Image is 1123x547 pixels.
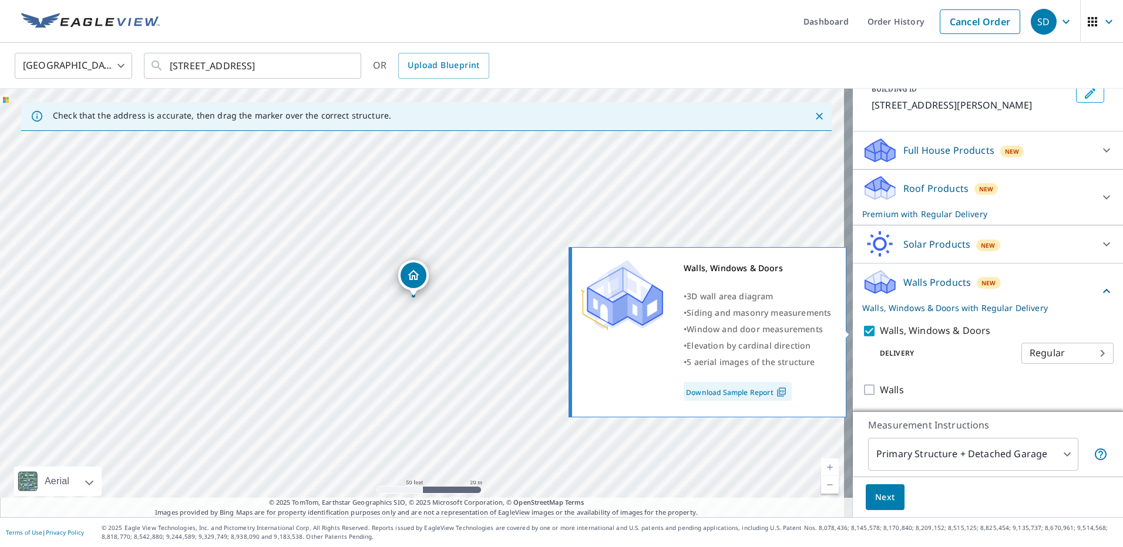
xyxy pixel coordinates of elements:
[812,109,827,124] button: Close
[862,208,1092,220] p: Premium with Regular Delivery
[581,260,663,330] img: Premium
[862,230,1114,258] div: Solar ProductsNew
[684,288,831,305] div: •
[862,136,1114,164] div: Full House ProductsNew
[687,340,811,351] span: Elevation by cardinal direction
[903,275,971,289] p: Walls Products
[903,181,969,195] p: Roof Products
[981,278,996,288] span: New
[170,49,337,82] input: Search by address or latitude-longitude
[821,476,839,494] a: Current Level 19, Zoom Out
[6,528,42,536] a: Terms of Use
[684,260,831,276] div: Walls, Windows & Doors
[940,9,1020,34] a: Cancel Order
[21,13,160,31] img: EV Logo
[862,348,1021,359] p: Delivery
[979,184,994,194] span: New
[687,356,815,367] span: 5 aerial images of the structure
[46,528,84,536] a: Privacy Policy
[903,237,970,251] p: Solar Products
[1021,337,1114,370] div: Regular
[684,321,831,337] div: •
[880,323,990,338] p: Walls, Windows & Doors
[868,418,1108,432] p: Measurement Instructions
[1005,147,1020,156] span: New
[1031,9,1057,35] div: SD
[862,268,1114,314] div: Walls ProductsNewWalls, Windows & Doors with Regular Delivery
[53,110,391,121] p: Check that the address is accurate, then drag the marker over the correct structure.
[687,291,773,302] span: 3D wall area diagram
[875,490,895,505] span: Next
[684,382,792,401] a: Download Sample Report
[684,354,831,370] div: •
[862,302,1100,314] p: Walls, Windows & Doors with Regular Delivery
[774,387,789,397] img: Pdf Icon
[373,53,489,79] div: OR
[398,53,489,79] a: Upload Blueprint
[687,323,823,335] span: Window and door measurements
[398,260,429,296] div: Dropped pin, building 1, Residential property, 19586 Rainier View Rd SE Monroe, WA 98272
[872,84,917,94] p: BUILDING ID
[41,467,73,496] div: Aerial
[513,498,563,507] a: OpenStreetMap
[862,174,1114,220] div: Roof ProductsNewPremium with Regular Delivery
[102,524,1117,541] p: © 2025 Eagle View Technologies, Inc. and Pictometry International Corp. All Rights Reserved. Repo...
[565,498,584,507] a: Terms
[408,58,479,73] span: Upload Blueprint
[687,307,831,318] span: Siding and masonry measurements
[866,484,905,511] button: Next
[14,467,102,496] div: Aerial
[684,305,831,321] div: •
[981,241,996,250] span: New
[1094,447,1108,461] span: Your report will include the primary structure and a detached garage if one exists.
[868,438,1078,471] div: Primary Structure + Detached Garage
[821,458,839,476] a: Current Level 19, Zoom In
[15,49,132,82] div: [GEOGRAPHIC_DATA]
[269,498,584,508] span: © 2025 TomTom, Earthstar Geographics SIO, © 2025 Microsoft Corporation, ©
[684,337,831,354] div: •
[880,383,904,397] p: Walls
[872,98,1071,112] p: [STREET_ADDRESS][PERSON_NAME]
[903,143,994,157] p: Full House Products
[6,529,84,536] p: |
[1076,84,1104,103] button: Edit building 1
